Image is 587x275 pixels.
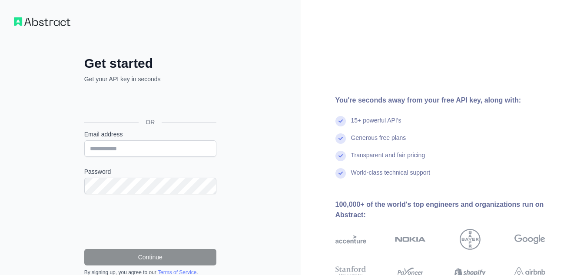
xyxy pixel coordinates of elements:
[84,205,216,239] iframe: reCAPTCHA
[460,229,481,250] img: bayer
[351,151,425,168] div: Transparent and fair pricing
[335,168,346,179] img: check mark
[84,56,216,71] h2: Get started
[351,116,401,133] div: 15+ powerful API's
[335,133,346,144] img: check mark
[351,168,431,186] div: World-class technical support
[14,17,70,26] img: Workflow
[395,229,426,250] img: nokia
[335,95,574,106] div: You're seconds away from your free API key, along with:
[80,93,219,112] iframe: Sign in with Google Button
[351,133,406,151] div: Generous free plans
[335,229,366,250] img: accenture
[84,75,216,83] p: Get your API key in seconds
[335,199,574,220] div: 100,000+ of the world's top engineers and organizations run on Abstract:
[139,118,162,126] span: OR
[514,229,545,250] img: google
[84,249,216,265] button: Continue
[84,130,216,139] label: Email address
[335,116,346,126] img: check mark
[84,167,216,176] label: Password
[335,151,346,161] img: check mark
